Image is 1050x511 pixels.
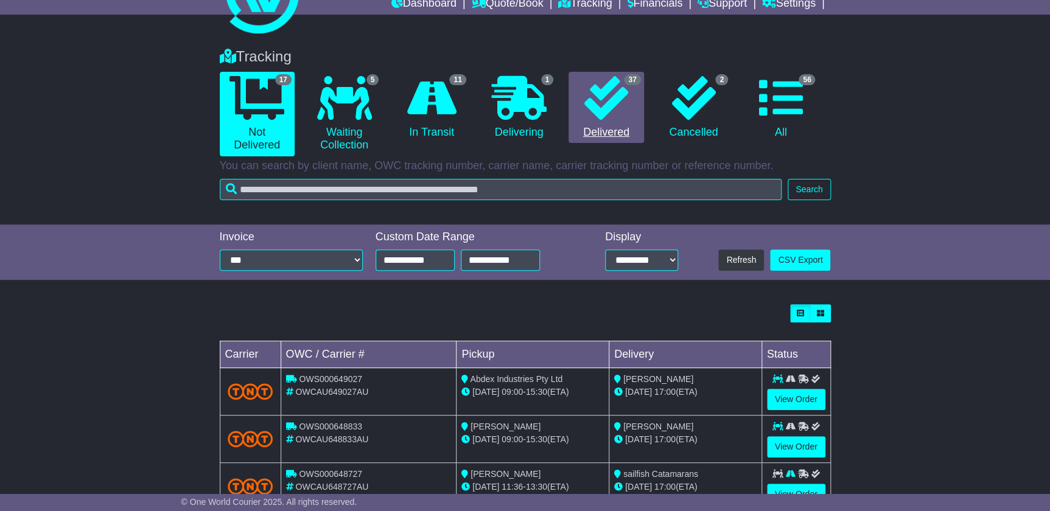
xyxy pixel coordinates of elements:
div: Invoice [220,231,363,244]
td: Carrier [220,341,281,368]
td: Status [761,341,830,368]
div: - (ETA) [461,386,604,398]
button: Search [788,179,830,200]
span: 37 [624,74,640,85]
span: 5 [366,74,379,85]
span: [DATE] [472,434,499,444]
a: 5 Waiting Collection [307,72,382,156]
span: Abdex Industries Pty Ltd [470,374,562,384]
span: OWCAU648727AU [295,482,368,492]
span: © One World Courier 2025. All rights reserved. [181,497,357,507]
span: OWCAU649027AU [295,387,368,397]
img: TNT_Domestic.png [228,478,273,495]
a: 1 Delivering [481,72,556,144]
a: 2 Cancelled [656,72,731,144]
span: 17:00 [654,387,676,397]
div: Tracking [214,48,837,66]
span: 1 [541,74,554,85]
div: (ETA) [614,433,757,446]
div: - (ETA) [461,433,604,446]
span: 17 [275,74,292,85]
span: sailfish Catamarans [623,469,698,479]
span: 56 [799,74,815,85]
img: TNT_Domestic.png [228,383,273,400]
div: (ETA) [614,481,757,493]
span: [PERSON_NAME] [471,422,541,431]
span: [DATE] [625,482,652,492]
td: Delivery [609,341,761,368]
button: Refresh [718,249,764,271]
div: Display [605,231,678,244]
span: [DATE] [472,482,499,492]
a: 11 In Transit [394,72,469,144]
span: [DATE] [625,387,652,397]
span: 15:30 [526,434,547,444]
img: TNT_Domestic.png [228,431,273,447]
a: CSV Export [770,249,830,271]
td: Pickup [457,341,609,368]
span: 09:00 [502,434,523,444]
span: [DATE] [625,434,652,444]
span: OWS000648727 [299,469,362,479]
span: [DATE] [472,387,499,397]
span: 17:00 [654,434,676,444]
a: 37 Delivered [569,72,643,144]
span: 2 [715,74,728,85]
div: - (ETA) [461,481,604,493]
span: 15:30 [526,387,547,397]
span: OWS000649027 [299,374,362,384]
span: 11:36 [502,482,523,492]
span: [PERSON_NAME] [623,422,693,431]
p: You can search by client name, OWC tracking number, carrier name, carrier tracking number or refe... [220,159,831,173]
span: [PERSON_NAME] [471,469,541,479]
a: 56 All [743,72,818,144]
span: OWCAU648833AU [295,434,368,444]
a: View Order [767,436,825,457]
a: 17 Not Delivered [220,72,295,156]
span: 13:30 [526,482,547,492]
a: View Order [767,389,825,410]
div: Custom Date Range [376,231,571,244]
span: 11 [449,74,466,85]
span: [PERSON_NAME] [623,374,693,384]
span: 09:00 [502,387,523,397]
a: View Order [767,484,825,505]
div: (ETA) [614,386,757,398]
span: 17:00 [654,482,676,492]
td: OWC / Carrier # [281,341,457,368]
span: OWS000648833 [299,422,362,431]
